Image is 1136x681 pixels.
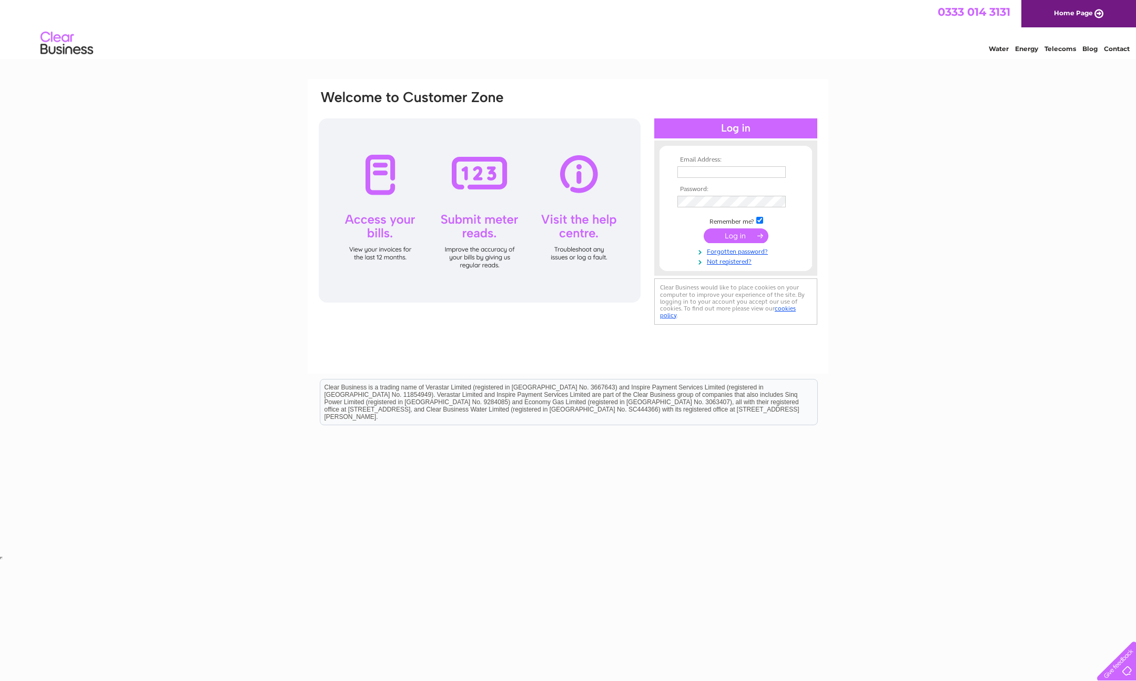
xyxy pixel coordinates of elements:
th: Password: [675,186,797,193]
th: Email Address: [675,156,797,164]
a: Not registered? [677,256,797,266]
div: Clear Business is a trading name of Verastar Limited (registered in [GEOGRAPHIC_DATA] No. 3667643... [320,6,817,51]
img: logo.png [40,27,94,59]
a: Energy [1015,45,1038,53]
a: cookies policy [660,305,796,319]
a: Telecoms [1044,45,1076,53]
a: Forgotten password? [677,246,797,256]
div: Clear Business would like to place cookies on your computer to improve your experience of the sit... [654,278,817,324]
a: Water [989,45,1009,53]
a: Contact [1104,45,1130,53]
a: Blog [1082,45,1098,53]
a: 0333 014 3131 [938,5,1010,18]
td: Remember me? [675,215,797,226]
input: Submit [704,228,768,243]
